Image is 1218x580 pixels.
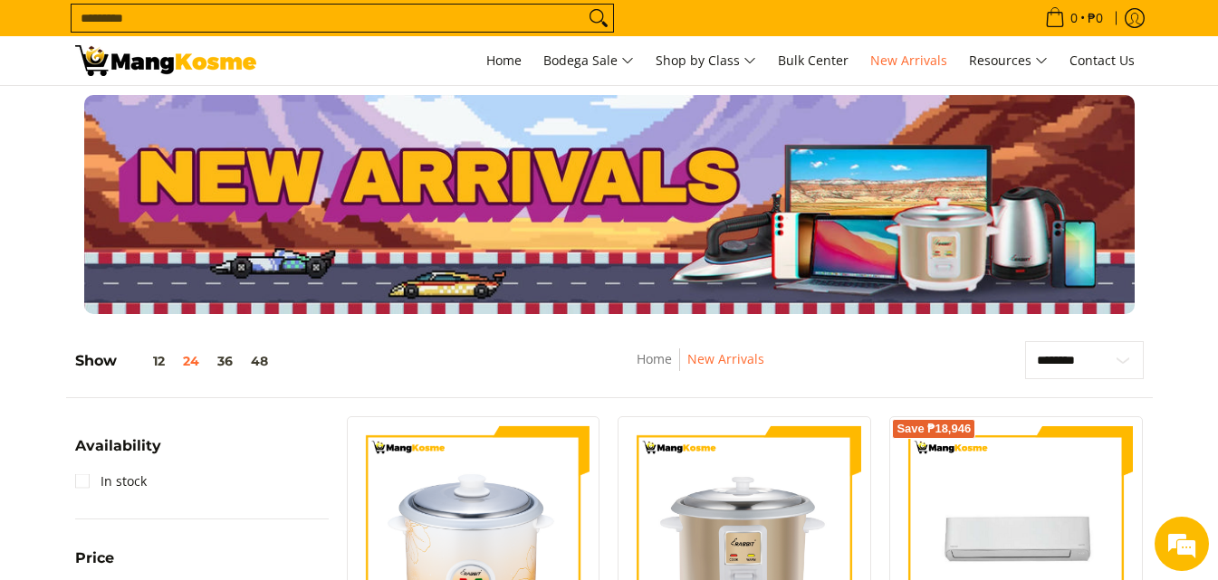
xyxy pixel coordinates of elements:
[242,354,277,368] button: 48
[208,354,242,368] button: 36
[486,52,522,69] span: Home
[117,354,174,368] button: 12
[647,36,765,85] a: Shop by Class
[1040,8,1108,28] span: •
[1068,12,1080,24] span: 0
[75,352,277,370] h5: Show
[477,36,531,85] a: Home
[637,350,672,367] a: Home
[75,551,114,579] summary: Open
[687,350,764,367] a: New Arrivals
[769,36,858,85] a: Bulk Center
[75,439,161,453] span: Availability
[778,52,849,69] span: Bulk Center
[75,467,147,496] a: In stock
[543,50,634,72] span: Bodega Sale
[1085,12,1106,24] span: ₱0
[75,45,256,76] img: New Arrivals: Fresh Release from The Premium Brands l Mang Kosme
[960,36,1057,85] a: Resources
[1060,36,1144,85] a: Contact Us
[870,52,947,69] span: New Arrivals
[656,50,756,72] span: Shop by Class
[861,36,956,85] a: New Arrivals
[584,5,613,32] button: Search
[1069,52,1135,69] span: Contact Us
[174,354,208,368] button: 24
[75,439,161,467] summary: Open
[969,50,1048,72] span: Resources
[534,36,643,85] a: Bodega Sale
[897,423,971,434] span: Save ₱18,946
[75,551,114,566] span: Price
[274,36,1144,85] nav: Main Menu
[520,348,881,389] nav: Breadcrumbs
